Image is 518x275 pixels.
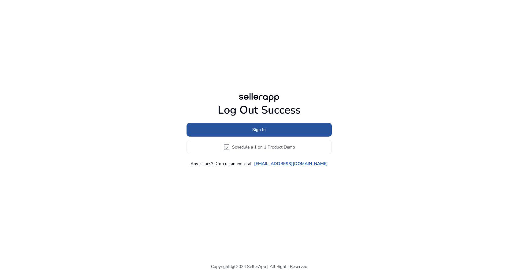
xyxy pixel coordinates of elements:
[223,143,230,151] span: event_available
[191,160,252,167] p: Any issues? Drop us an email at
[254,160,328,167] a: [EMAIL_ADDRESS][DOMAIN_NAME]
[187,104,332,117] h1: Log Out Success
[187,123,332,137] button: Sign In
[252,126,266,133] span: Sign In
[187,140,332,154] button: event_availableSchedule a 1 on 1 Product Demo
